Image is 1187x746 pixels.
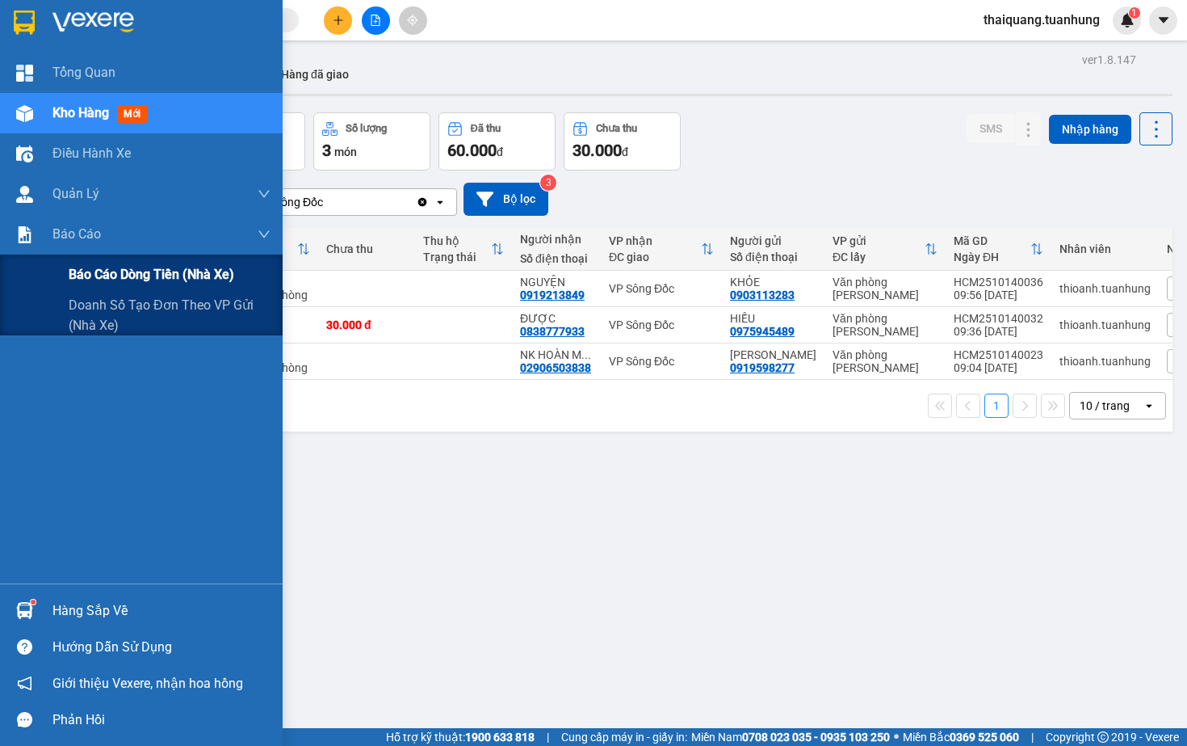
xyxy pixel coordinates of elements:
span: thaiquang.tuanhung [971,10,1113,30]
input: Selected VP Sông Đốc. [325,194,326,210]
div: HCM2510140023 [954,348,1043,361]
strong: 0708 023 035 - 0935 103 250 [742,731,890,744]
button: Số lượng3món [313,112,430,171]
svg: open [1143,399,1156,412]
div: VP Sông Đốc [258,194,323,210]
div: NK HOÀN MỸ SĐ [520,348,593,361]
button: Hàng đã giao [268,55,362,94]
div: NGUYỆN [520,276,593,289]
button: file-add [362,6,390,35]
svg: Clear value [416,196,429,209]
img: warehouse-icon [16,602,33,619]
div: Văn phòng [PERSON_NAME] [833,276,937,301]
div: Phản hồi [52,708,271,732]
div: 30.000 đ [326,318,407,331]
div: 10 / trang [1080,398,1130,414]
svg: open [434,196,447,209]
strong: 0369 525 060 [950,731,1019,744]
div: Số điện thoại [520,252,593,265]
img: logo-vxr [14,11,35,35]
button: plus [324,6,352,35]
span: Kho hàng [52,105,109,120]
span: ... [581,348,591,361]
div: Mã GD [954,234,1030,247]
span: down [258,188,271,200]
span: aim [407,15,418,26]
div: 0975945489 [730,325,795,338]
span: down [258,228,271,241]
div: Trạng thái [423,251,491,263]
th: Toggle SortBy [415,228,512,271]
div: 09:36 [DATE] [954,325,1043,338]
span: đ [497,145,503,158]
img: warehouse-icon [16,186,33,203]
span: 1 [1131,7,1137,19]
div: Hướng dẫn sử dụng [52,635,271,660]
div: 09:56 [DATE] [954,289,1043,301]
button: Đã thu60.000đ [438,112,556,171]
button: 1 [984,394,1009,418]
span: Hỗ trợ kỹ thuật: [386,728,535,746]
sup: 1 [31,600,36,605]
div: Hàng sắp về [52,599,271,623]
span: 30.000 [573,141,622,160]
div: VP Sông Đốc [609,355,714,368]
div: VP nhận [609,234,701,247]
th: Toggle SortBy [946,228,1051,271]
sup: 1 [1129,7,1140,19]
span: Tổng Quan [52,62,115,82]
img: warehouse-icon [16,105,33,122]
span: Giới thiệu Vexere, nhận hoa hồng [52,673,243,693]
span: notification [17,676,32,691]
span: 3 [322,141,331,160]
span: Quản Lý [52,183,99,204]
span: Cung cấp máy in - giấy in: [561,728,687,746]
span: món [334,145,357,158]
div: Văn phòng [PERSON_NAME] [833,312,937,338]
span: Báo cáo dòng tiền (nhà xe) [69,264,234,284]
span: | [1031,728,1034,746]
sup: 3 [540,175,556,191]
div: 0919598277 [730,361,795,374]
div: 09:04 [DATE] [954,361,1043,374]
img: dashboard-icon [16,65,33,82]
div: 0903113283 [730,289,795,301]
button: Nhập hàng [1049,115,1131,144]
div: 0919213849 [520,289,585,301]
img: icon-new-feature [1120,13,1135,27]
div: Văn phòng [PERSON_NAME] [833,348,937,374]
strong: 1900 633 818 [465,731,535,744]
div: 02906503838 [520,361,591,374]
div: LABO CÁT TƯỜNG [730,348,816,361]
th: Toggle SortBy [601,228,722,271]
div: ĐƯỢC [520,312,593,325]
span: caret-down [1156,13,1171,27]
div: Nhân viên [1059,242,1151,255]
div: thioanh.tuanhung [1059,282,1151,295]
button: Chưa thu30.000đ [564,112,681,171]
div: ver 1.8.147 [1082,51,1136,69]
div: VP Sông Đốc [609,318,714,331]
span: đ [622,145,628,158]
span: Báo cáo [52,224,101,244]
span: file-add [370,15,381,26]
div: HIẾU [730,312,816,325]
div: HCM2510140036 [954,276,1043,289]
div: thioanh.tuanhung [1059,355,1151,368]
div: KHỎE [730,276,816,289]
span: mới [117,105,147,123]
span: ⚪️ [894,734,899,740]
div: Số lượng [346,123,387,134]
div: Chưa thu [596,123,637,134]
div: Người nhận [520,233,593,246]
div: Thu hộ [423,234,491,247]
div: VP gửi [833,234,925,247]
div: Chưa thu [326,242,407,255]
span: | [547,728,549,746]
div: thioanh.tuanhung [1059,318,1151,331]
span: 60.000 [447,141,497,160]
span: Miền Bắc [903,728,1019,746]
div: VP Sông Đốc [609,282,714,295]
div: Đã thu [471,123,501,134]
div: Số điện thoại [730,251,816,263]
